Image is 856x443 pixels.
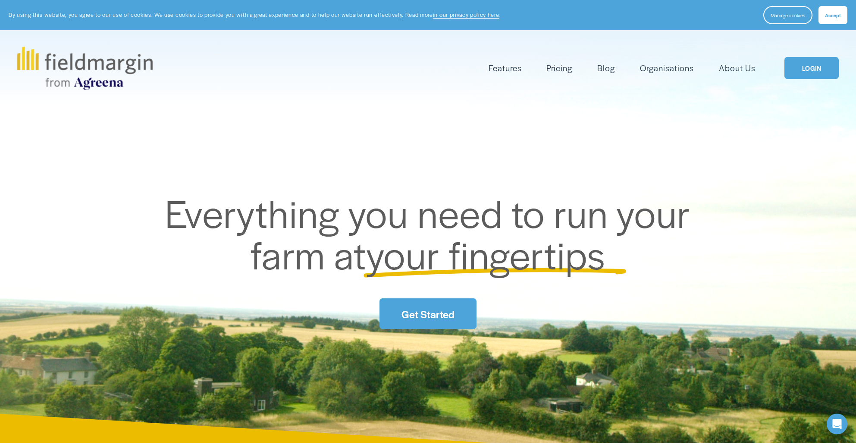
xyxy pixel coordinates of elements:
[784,57,839,79] a: LOGIN
[827,414,847,434] div: Open Intercom Messenger
[719,61,756,75] a: About Us
[165,185,699,281] span: Everything you need to run your farm at
[597,61,615,75] a: Blog
[489,62,522,74] span: Features
[818,6,847,24] button: Accept
[17,47,153,90] img: fieldmargin.com
[433,11,499,19] a: in our privacy policy here
[825,12,841,19] span: Accept
[9,11,501,19] p: By using this website, you agree to our use of cookies. We use cookies to provide you with a grea...
[763,6,812,24] button: Manage cookies
[546,61,572,75] a: Pricing
[366,227,605,281] span: your fingertips
[640,61,694,75] a: Organisations
[489,61,522,75] a: folder dropdown
[771,12,805,19] span: Manage cookies
[379,298,476,329] a: Get Started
